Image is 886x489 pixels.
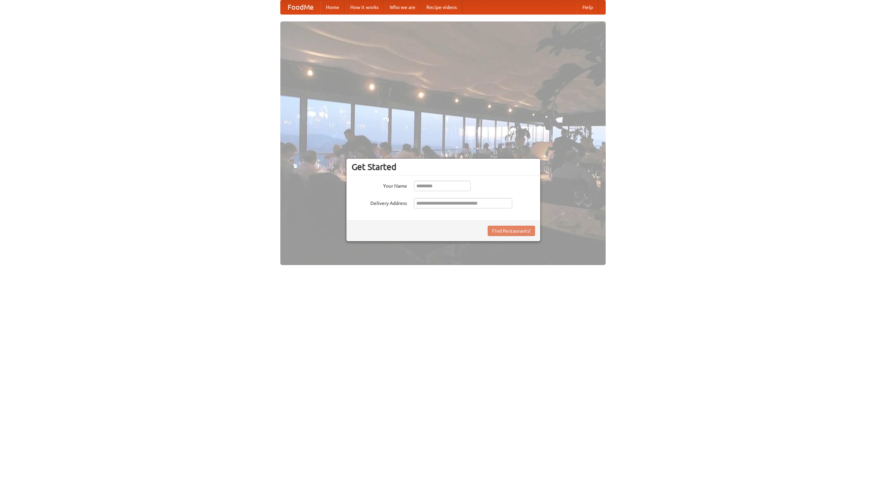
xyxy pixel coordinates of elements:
a: How it works [345,0,384,14]
a: Help [577,0,598,14]
label: Delivery Address [352,198,407,207]
a: Home [320,0,345,14]
label: Your Name [352,181,407,189]
a: FoodMe [281,0,320,14]
h3: Get Started [352,162,535,172]
button: Find Restaurants! [488,226,535,236]
a: Recipe videos [421,0,462,14]
a: Who we are [384,0,421,14]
